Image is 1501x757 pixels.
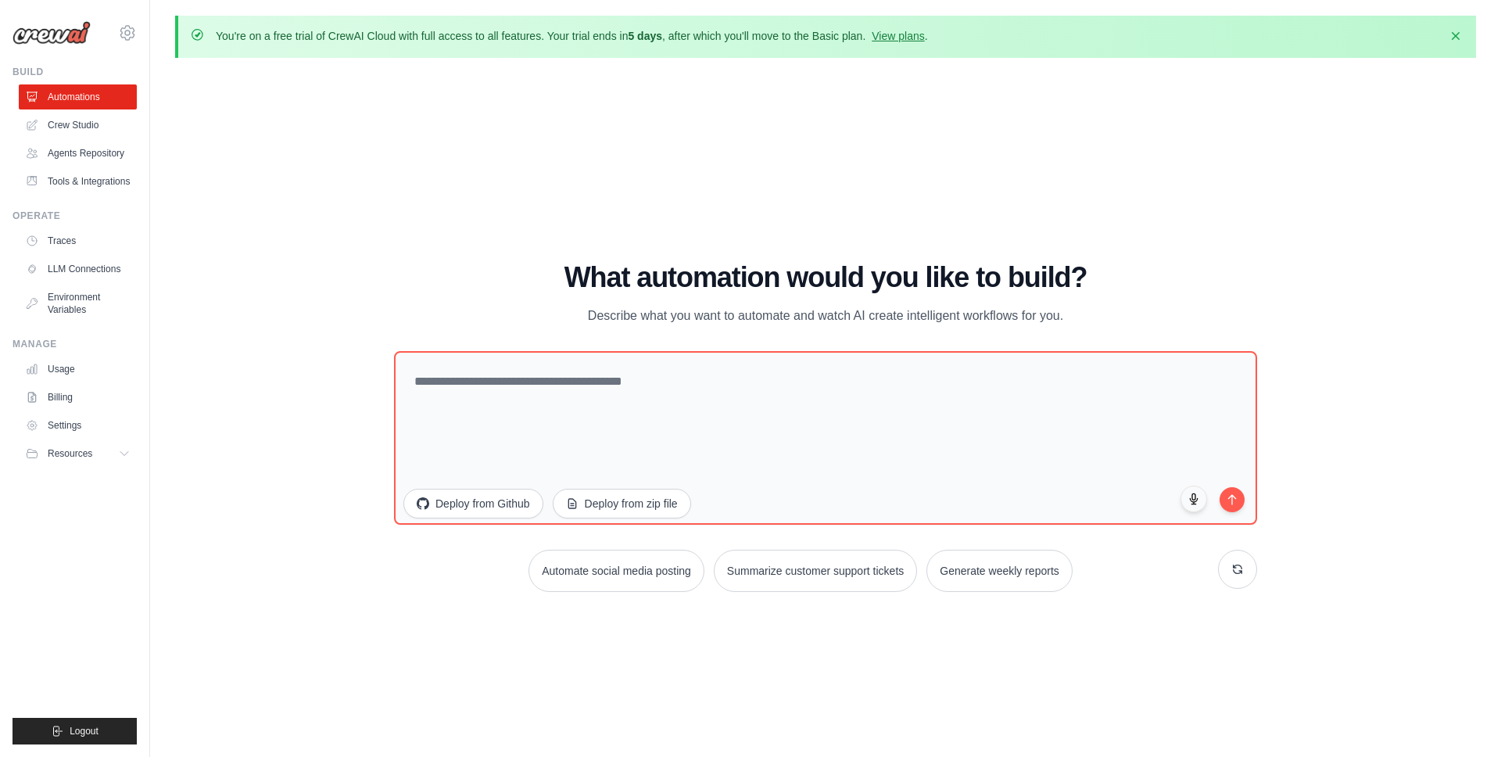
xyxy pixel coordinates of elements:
[13,338,137,350] div: Manage
[216,28,928,44] p: You're on a free trial of CrewAI Cloud with full access to all features. Your trial ends in , aft...
[1423,682,1501,757] iframe: Chat Widget
[19,357,137,382] a: Usage
[19,228,137,253] a: Traces
[528,550,704,592] button: Automate social media posting
[872,30,924,42] a: View plans
[70,725,99,737] span: Logout
[13,718,137,744] button: Logout
[19,413,137,438] a: Settings
[394,262,1257,293] h1: What automation would you like to build?
[553,489,691,518] button: Deploy from zip file
[926,550,1073,592] button: Generate weekly reports
[19,441,137,466] button: Resources
[19,285,137,322] a: Environment Variables
[19,84,137,109] a: Automations
[13,210,137,222] div: Operate
[13,66,137,78] div: Build
[628,30,662,42] strong: 5 days
[563,306,1088,326] p: Describe what you want to automate and watch AI create intelligent workflows for you.
[403,489,543,518] button: Deploy from Github
[714,550,917,592] button: Summarize customer support tickets
[19,169,137,194] a: Tools & Integrations
[19,113,137,138] a: Crew Studio
[19,385,137,410] a: Billing
[19,257,137,282] a: LLM Connections
[19,141,137,166] a: Agents Repository
[13,21,91,45] img: Logo
[48,447,92,460] span: Resources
